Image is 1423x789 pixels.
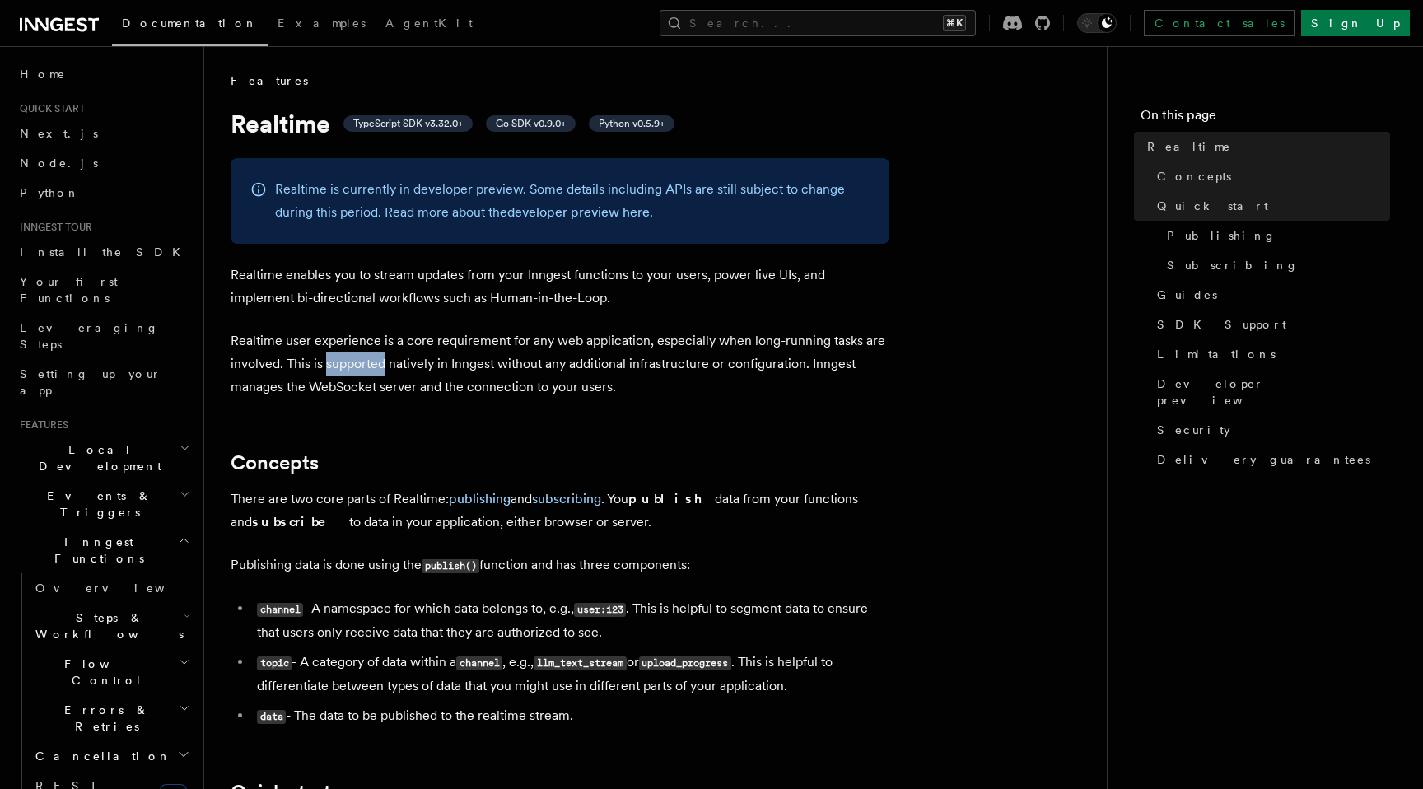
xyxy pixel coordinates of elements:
span: Go SDK v0.9.0+ [496,117,566,130]
a: Subscribing [1160,250,1390,280]
span: Python [20,186,80,199]
span: SDK Support [1157,316,1286,333]
button: Errors & Retries [29,695,194,741]
li: - A category of data within a , e.g., or . This is helpful to differentiate between types of data... [252,651,889,698]
span: Guides [1157,287,1217,303]
kbd: ⌘K [943,15,966,31]
a: developer preview here [507,204,650,220]
button: Cancellation [29,741,194,771]
span: Developer preview [1157,376,1390,409]
a: subscribing [532,491,601,507]
span: Local Development [13,441,180,474]
a: Your first Functions [13,267,194,313]
a: Security [1150,415,1390,445]
span: Flow Control [29,656,179,689]
a: Concepts [1150,161,1390,191]
code: data [257,710,286,724]
span: Leveraging Steps [20,321,159,351]
h1: Realtime [231,109,889,138]
a: Overview [29,573,194,603]
span: Quick start [13,102,85,115]
code: user:123 [574,603,626,617]
strong: publish [628,491,715,507]
a: Next.js [13,119,194,148]
p: Realtime is currently in developer preview. Some details including APIs are still subject to chan... [275,178,870,224]
span: Publishing [1167,227,1276,244]
span: Steps & Workflows [29,609,184,642]
code: topic [257,656,292,670]
a: Setting up your app [13,359,194,405]
a: Limitations [1150,339,1390,369]
span: Subscribing [1167,257,1299,273]
a: Delivery guarantees [1150,445,1390,474]
a: publishing [449,491,511,507]
code: channel [257,603,303,617]
a: Concepts [231,451,319,474]
a: Node.js [13,148,194,178]
span: AgentKit [385,16,473,30]
button: Steps & Workflows [29,603,194,649]
button: Flow Control [29,649,194,695]
span: Next.js [20,127,98,140]
span: Setting up your app [20,367,161,397]
span: Realtime [1147,138,1231,155]
span: Documentation [122,16,258,30]
code: upload_progress [639,656,731,670]
a: Developer preview [1150,369,1390,415]
span: Python v0.5.9+ [599,117,665,130]
span: Features [231,72,308,89]
span: Cancellation [29,748,171,764]
p: Publishing data is done using the function and has three components: [231,553,889,577]
button: Events & Triggers [13,481,194,527]
code: channel [456,656,502,670]
button: Inngest Functions [13,527,194,573]
span: Concepts [1157,168,1231,184]
a: Guides [1150,280,1390,310]
p: There are two core parts of Realtime: and . You data from your functions and to data in your appl... [231,488,889,534]
span: Events & Triggers [13,488,180,521]
span: TypeScript SDK v3.32.0+ [353,117,463,130]
span: Limitations [1157,346,1276,362]
span: Features [13,418,68,432]
span: Overview [35,581,205,595]
a: SDK Support [1150,310,1390,339]
code: llm_text_stream [534,656,626,670]
h4: On this page [1141,105,1390,132]
a: Install the SDK [13,237,194,267]
span: Quick start [1157,198,1268,214]
a: Leveraging Steps [13,313,194,359]
p: Realtime user experience is a core requirement for any web application, especially when long-runn... [231,329,889,399]
a: Contact sales [1144,10,1295,36]
li: - The data to be published to the realtime stream. [252,704,889,728]
a: Examples [268,5,376,44]
span: Home [20,66,66,82]
a: Publishing [1160,221,1390,250]
span: Your first Functions [20,275,118,305]
a: Home [13,59,194,89]
button: Toggle dark mode [1077,13,1117,33]
button: Local Development [13,435,194,481]
span: Inngest tour [13,221,92,234]
a: Python [13,178,194,208]
a: Documentation [112,5,268,46]
span: Examples [278,16,366,30]
p: Realtime enables you to stream updates from your Inngest functions to your users, power live UIs,... [231,264,889,310]
li: - A namespace for which data belongs to, e.g., . This is helpful to segment data to ensure that u... [252,597,889,644]
a: Realtime [1141,132,1390,161]
button: Search...⌘K [660,10,976,36]
span: Delivery guarantees [1157,451,1370,468]
span: Node.js [20,156,98,170]
a: Sign Up [1301,10,1410,36]
span: Inngest Functions [13,534,178,567]
a: AgentKit [376,5,483,44]
a: Quick start [1150,191,1390,221]
span: Install the SDK [20,245,190,259]
span: Security [1157,422,1230,438]
strong: subscribe [252,514,349,530]
code: publish() [422,559,479,573]
span: Errors & Retries [29,702,179,735]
